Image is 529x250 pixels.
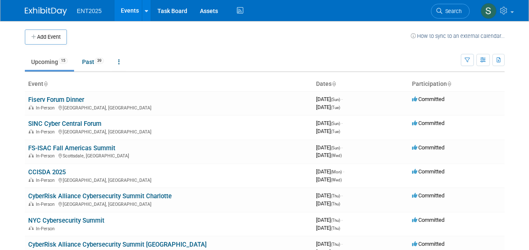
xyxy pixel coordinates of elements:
[341,144,343,151] span: -
[412,168,444,175] span: Committed
[43,80,48,87] a: Sort by Event Name
[36,129,57,135] span: In-Person
[36,226,57,231] span: In-Person
[447,80,451,87] a: Sort by Participation Type
[341,241,343,247] span: -
[36,153,57,159] span: In-Person
[411,33,505,39] a: How to sync to an external calendar...
[95,58,104,64] span: 39
[332,80,336,87] a: Sort by Start Date
[431,4,470,19] a: Search
[331,121,340,126] span: (Sun)
[412,217,444,223] span: Committed
[36,202,57,207] span: In-Person
[29,129,34,133] img: In-Person Event
[316,168,344,175] span: [DATE]
[76,54,110,70] a: Past39
[28,96,84,104] a: Fiserv Forum Dinner
[331,242,340,247] span: (Thu)
[28,128,309,135] div: [GEOGRAPHIC_DATA], [GEOGRAPHIC_DATA]
[316,144,343,151] span: [DATE]
[25,29,67,45] button: Add Event
[316,176,342,183] span: [DATE]
[29,202,34,206] img: In-Person Event
[28,200,309,207] div: [GEOGRAPHIC_DATA], [GEOGRAPHIC_DATA]
[28,176,309,183] div: [GEOGRAPHIC_DATA], [GEOGRAPHIC_DATA]
[36,178,57,183] span: In-Person
[331,226,340,231] span: (Thu)
[29,178,34,182] img: In-Person Event
[58,58,68,64] span: 15
[316,192,343,199] span: [DATE]
[331,129,340,134] span: (Tue)
[28,192,172,200] a: CyberRisk Alliance Cybersecurity Summit Charlotte
[316,225,340,231] span: [DATE]
[331,97,340,102] span: (Sun)
[331,194,340,198] span: (Thu)
[412,192,444,199] span: Committed
[316,241,343,247] span: [DATE]
[25,77,313,91] th: Event
[412,96,444,102] span: Committed
[28,241,207,248] a: CyberRisk Alliance Cybersecurity Summit [GEOGRAPHIC_DATA]
[343,168,344,175] span: -
[316,96,343,102] span: [DATE]
[331,170,342,174] span: (Mon)
[412,144,444,151] span: Committed
[29,153,34,157] img: In-Person Event
[341,120,343,126] span: -
[28,104,309,111] div: [GEOGRAPHIC_DATA], [GEOGRAPHIC_DATA]
[313,77,409,91] th: Dates
[316,104,340,110] span: [DATE]
[29,105,34,109] img: In-Person Event
[28,217,104,224] a: NYC Cybersecurity Summit
[28,152,309,159] div: Scottsdale, [GEOGRAPHIC_DATA]
[412,241,444,247] span: Committed
[409,77,505,91] th: Participation
[28,168,66,176] a: CCISDA 2025
[341,192,343,199] span: -
[331,105,340,110] span: (Tue)
[341,217,343,223] span: -
[36,105,57,111] span: In-Person
[316,200,340,207] span: [DATE]
[316,120,343,126] span: [DATE]
[316,217,343,223] span: [DATE]
[316,152,342,158] span: [DATE]
[341,96,343,102] span: -
[331,146,340,150] span: (Sun)
[331,218,340,223] span: (Thu)
[481,3,497,19] img: Stephanie Silva
[28,144,115,152] a: FS-ISAC Fall Americas Summit
[442,8,462,14] span: Search
[25,7,67,16] img: ExhibitDay
[28,120,101,128] a: SINC Cyber Central Forum
[412,120,444,126] span: Committed
[331,202,340,206] span: (Thu)
[25,54,74,70] a: Upcoming15
[77,8,102,14] span: ENT2025
[331,153,342,158] span: (Wed)
[316,128,340,134] span: [DATE]
[29,226,34,230] img: In-Person Event
[331,178,342,182] span: (Wed)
